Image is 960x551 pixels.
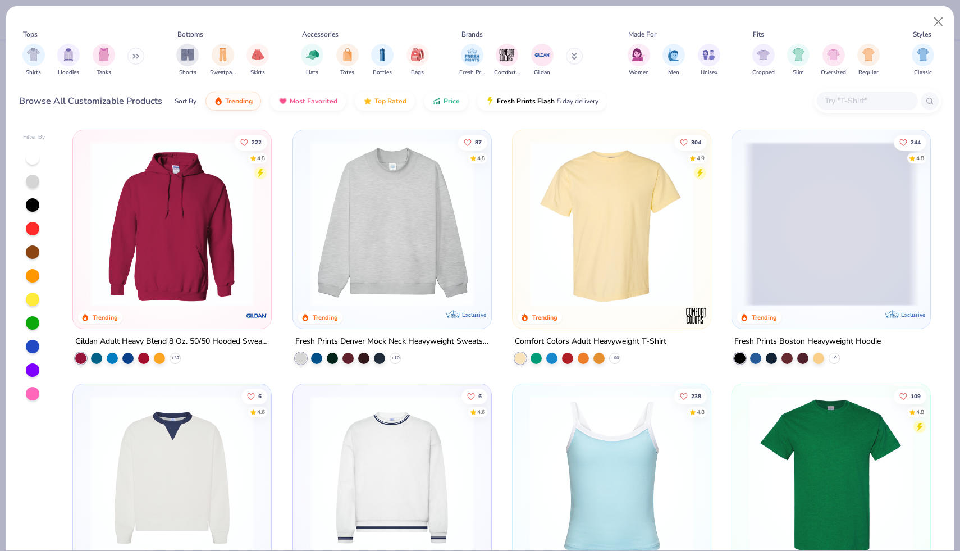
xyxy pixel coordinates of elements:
img: Unisex Image [702,48,715,61]
span: 304 [691,139,701,145]
span: Fresh Prints Flash [497,97,555,106]
div: 4.9 [697,154,705,162]
img: Slim Image [792,48,804,61]
div: Fresh Prints Denver Mock Neck Heavyweight Sweatshirt [295,335,489,349]
button: filter button [857,44,880,77]
span: Classic [914,69,932,77]
button: filter button [210,44,236,77]
span: 109 [911,394,921,399]
div: 4.8 [257,154,265,162]
button: filter button [628,44,650,77]
div: filter for Gildan [531,44,554,77]
span: Price [444,97,460,106]
div: 4.8 [697,408,705,417]
button: Like [461,389,487,404]
button: filter button [371,44,394,77]
img: Men Image [668,48,680,61]
button: filter button [406,44,429,77]
button: filter button [301,44,323,77]
div: 4.8 [916,154,924,162]
span: Comfort Colors [494,69,520,77]
button: Close [928,11,949,33]
span: 87 [474,139,481,145]
span: Sweatpants [210,69,236,77]
div: Filter By [23,133,45,142]
span: 6 [258,394,262,399]
div: filter for Cropped [752,44,775,77]
img: Totes Image [341,48,354,61]
span: Unisex [701,69,717,77]
img: Gildan logo [246,304,268,327]
span: Oversized [821,69,846,77]
span: Shorts [179,69,196,77]
span: Skirts [250,69,265,77]
input: Try "T-Shirt" [824,94,910,107]
img: Bottles Image [376,48,388,61]
div: filter for Sweatpants [210,44,236,77]
img: Women Image [632,48,645,61]
div: filter for Women [628,44,650,77]
button: filter button [246,44,269,77]
span: Hoodies [58,69,79,77]
button: filter button [698,44,720,77]
img: e55d29c3-c55d-459c-bfd9-9b1c499ab3c6 [700,142,875,306]
div: filter for Bags [406,44,429,77]
span: + 60 [610,355,619,362]
button: Like [894,134,926,150]
div: 4.8 [477,154,484,162]
button: Price [424,92,468,111]
div: filter for Hoodies [57,44,80,77]
button: Like [894,389,926,404]
div: Gildan Adult Heavy Blend 8 Oz. 50/50 Hooded Sweatshirt [75,335,269,349]
span: Hats [306,69,318,77]
img: TopRated.gif [363,97,372,106]
span: Fresh Prints [459,69,485,77]
span: Slim [793,69,804,77]
button: filter button [22,44,45,77]
span: Trending [225,97,253,106]
span: 238 [691,394,701,399]
div: filter for Classic [912,44,934,77]
span: Regular [858,69,879,77]
span: + 37 [171,355,180,362]
img: most_fav.gif [278,97,287,106]
span: Women [629,69,649,77]
button: filter button [821,44,846,77]
img: a90f7c54-8796-4cb2-9d6e-4e9644cfe0fe [480,142,656,306]
button: Most Favorited [270,92,346,111]
span: 5 day delivery [557,95,598,108]
button: filter button [531,44,554,77]
button: Like [241,389,267,404]
button: filter button [912,44,934,77]
div: Accessories [302,29,339,39]
img: Sweatpants Image [217,48,229,61]
div: 4.8 [916,408,924,417]
span: Tanks [97,69,111,77]
div: Fits [753,29,764,39]
span: 222 [252,139,262,145]
img: Oversized Image [827,48,840,61]
div: Brands [461,29,483,39]
span: + 9 [831,355,837,362]
button: filter button [752,44,775,77]
img: Comfort Colors Image [499,47,515,63]
span: Exclusive [901,311,925,318]
button: filter button [787,44,810,77]
button: filter button [494,44,520,77]
div: filter for Slim [787,44,810,77]
img: Classic Image [917,48,930,61]
div: filter for Bottles [371,44,394,77]
span: 6 [478,394,481,399]
button: filter button [662,44,685,77]
button: filter button [459,44,485,77]
div: filter for Men [662,44,685,77]
div: filter for Hats [301,44,323,77]
div: filter for Unisex [698,44,720,77]
span: Exclusive [462,311,486,318]
div: Fresh Prints Boston Heavyweight Hoodie [734,335,881,349]
img: flash.gif [486,97,495,106]
img: 01756b78-01f6-4cc6-8d8a-3c30c1a0c8ac [84,142,260,306]
span: Totes [340,69,354,77]
div: filter for Shorts [176,44,199,77]
div: Styles [913,29,931,39]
